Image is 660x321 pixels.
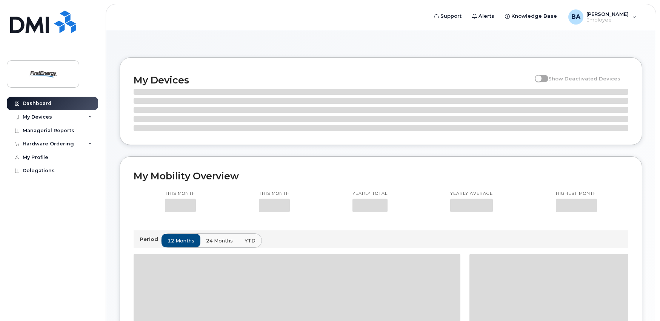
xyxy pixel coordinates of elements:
p: Yearly average [450,191,493,197]
span: Show Deactivated Devices [548,76,620,82]
p: Period [140,236,161,243]
input: Show Deactivated Devices [535,71,541,77]
p: Yearly total [352,191,388,197]
h2: My Mobility Overview [134,170,628,182]
span: 24 months [206,237,233,244]
p: This month [165,191,196,197]
h2: My Devices [134,74,531,86]
span: YTD [245,237,255,244]
p: This month [259,191,290,197]
p: Highest month [556,191,597,197]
